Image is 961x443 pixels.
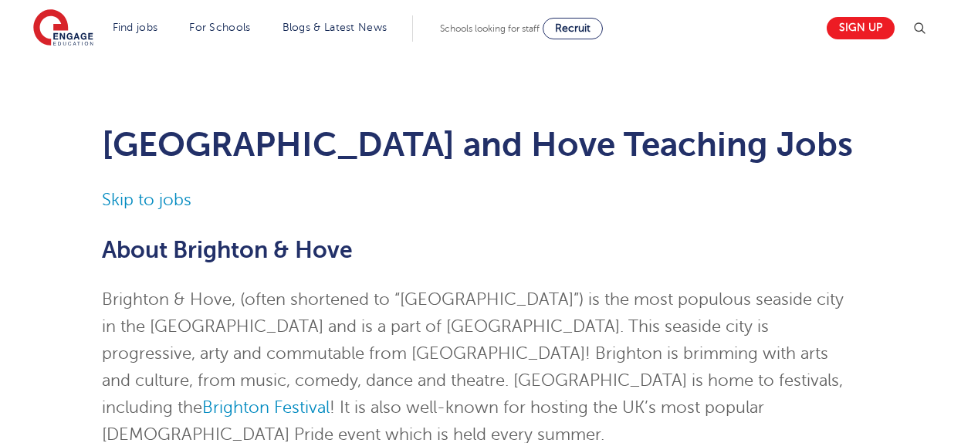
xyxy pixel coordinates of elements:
[33,9,93,48] img: Engage Education
[102,191,191,209] a: Skip to jobs
[440,23,540,34] span: Schools looking for staff
[102,237,859,263] h2: About Brighton & Hove
[827,17,895,39] a: Sign up
[102,125,859,164] h1: [GEOGRAPHIC_DATA] and Hove Teaching Jobs
[113,22,158,33] a: Find jobs
[555,22,590,34] span: Recruit
[202,398,330,417] a: Brighton Festival
[283,22,387,33] a: Blogs & Latest News
[189,22,250,33] a: For Schools
[543,18,603,39] a: Recruit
